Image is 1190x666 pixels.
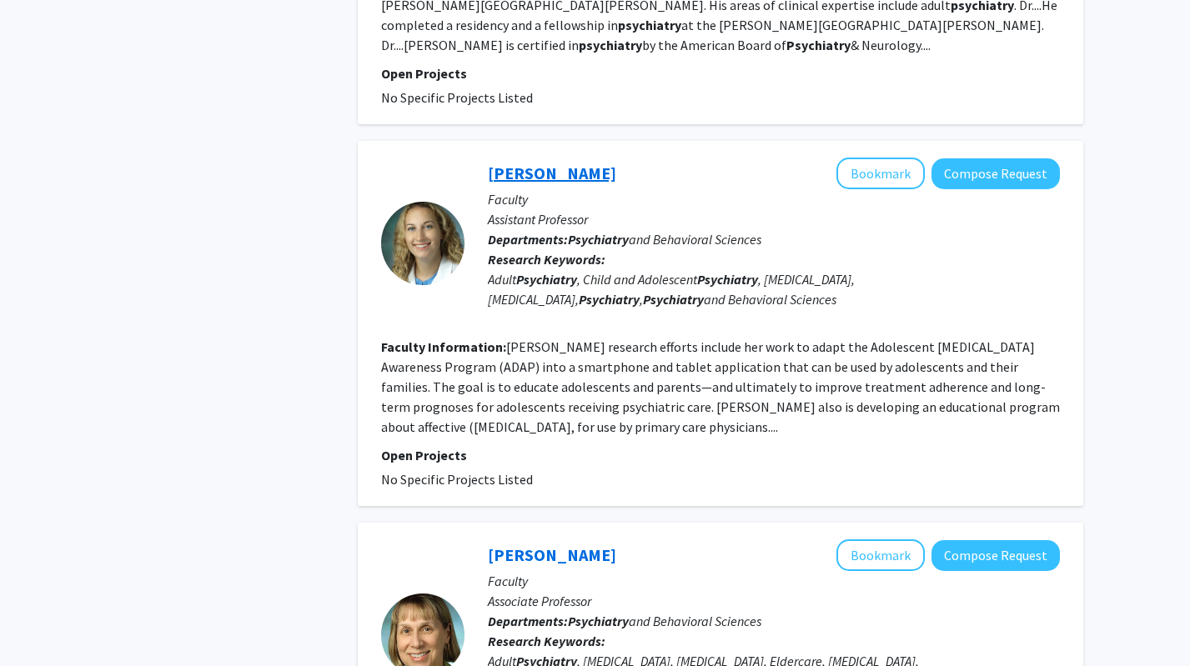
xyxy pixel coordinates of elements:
[568,613,629,629] b: Psychiatry
[643,291,704,308] b: Psychiatry
[931,158,1060,189] button: Compose Request to Anne Ruble
[488,209,1060,229] p: Assistant Professor
[488,544,616,565] a: [PERSON_NAME]
[618,17,681,33] b: psychiatry
[488,591,1060,611] p: Associate Professor
[13,591,71,653] iframe: Chat
[488,163,616,183] a: [PERSON_NAME]
[488,571,1060,591] p: Faculty
[488,269,1060,309] div: Adult , Child and Adolescent , [MEDICAL_DATA], [MEDICAL_DATA], , and Behavioral Sciences
[786,37,851,53] b: Psychiatry
[568,231,761,248] span: and Behavioral Sciences
[836,539,925,571] button: Add Susan Lehmann to Bookmarks
[381,445,1060,465] p: Open Projects
[836,158,925,189] button: Add Anne Ruble to Bookmarks
[488,633,605,649] b: Research Keywords:
[579,291,640,308] b: Psychiatry
[488,251,605,268] b: Research Keywords:
[381,338,1060,435] fg-read-more: [PERSON_NAME] research efforts include her work to adapt the Adolescent [MEDICAL_DATA] Awareness ...
[579,37,642,53] b: psychiatry
[381,471,533,488] span: No Specific Projects Listed
[381,63,1060,83] p: Open Projects
[381,338,506,355] b: Faculty Information:
[488,231,568,248] b: Departments:
[697,271,758,288] b: Psychiatry
[568,231,629,248] b: Psychiatry
[568,613,761,629] span: and Behavioral Sciences
[381,89,533,106] span: No Specific Projects Listed
[931,540,1060,571] button: Compose Request to Susan Lehmann
[516,271,577,288] b: Psychiatry
[488,189,1060,209] p: Faculty
[488,613,568,629] b: Departments:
